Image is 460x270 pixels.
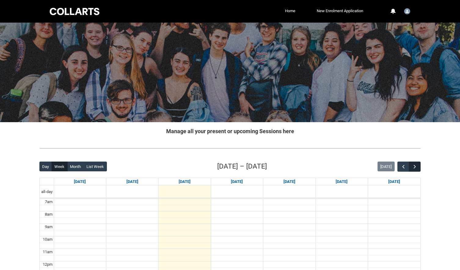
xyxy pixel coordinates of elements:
img: REDU_GREY_LINE [39,145,421,151]
a: Go to September 9, 2025 [177,178,192,185]
span: all-day [40,189,54,195]
a: Home [283,6,297,16]
h2: Manage all your present or upcoming Sessions here [39,127,421,135]
img: Student.ajaffe.20240405 [404,8,410,14]
h2: [DATE] – [DATE] [217,161,267,172]
a: Go to September 11, 2025 [282,178,297,185]
div: 9am [44,224,54,230]
button: Week [52,162,68,171]
button: [DATE] [378,162,395,171]
div: 8am [44,211,54,217]
a: Go to September 10, 2025 [230,178,244,185]
div: 10am [42,236,54,243]
a: Go to September 7, 2025 [73,178,87,185]
div: 11am [42,249,54,255]
button: Month [67,162,84,171]
a: New Enrolment Application [315,6,365,16]
a: Go to September 8, 2025 [125,178,140,185]
button: Day [39,162,52,171]
div: 12pm [42,261,54,268]
div: 7am [44,199,54,205]
button: Previous Week [397,162,409,172]
button: List Week [84,162,107,171]
button: Next Week [409,162,421,172]
a: Go to September 12, 2025 [334,178,349,185]
a: Go to September 13, 2025 [387,178,401,185]
button: User Profile Student.ajaffe.20240405 [403,6,412,16]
